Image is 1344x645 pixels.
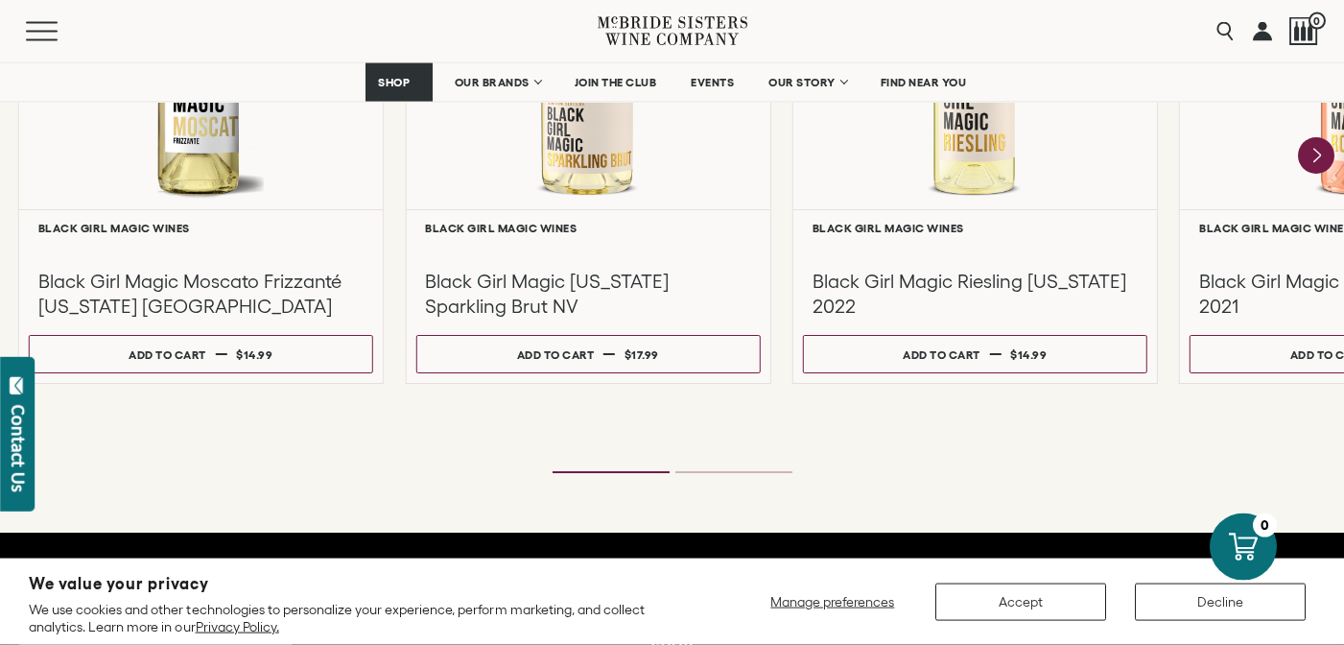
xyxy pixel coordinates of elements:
[425,269,750,319] h3: Black Girl Magic [US_STATE] Sparkling Brut NV
[425,222,750,234] h6: Black Girl Magic Wines
[38,222,364,234] h6: Black Girl Magic Wines
[38,269,364,319] h3: Black Girl Magic Moscato Frizzanté [US_STATE] [GEOGRAPHIC_DATA]
[770,594,894,609] span: Manage preferences
[675,471,792,473] li: Page dot 2
[562,63,670,102] a: JOIN THE CLUB
[868,63,979,102] a: FIND NEAR YOU
[1309,12,1326,30] span: 0
[415,335,760,373] button: Add to cart $17.99
[26,22,95,41] button: Mobile Menu Trigger
[803,335,1147,373] button: Add to cart $14.99
[903,341,980,369] div: Add to cart
[768,76,836,89] span: OUR STORY
[517,341,595,369] div: Add to cart
[29,601,695,635] p: We use cookies and other technologies to personalize your experience, perform marketing, and coll...
[378,76,411,89] span: SHOP
[756,63,859,102] a: OUR STORY
[29,576,695,592] h2: We value your privacy
[9,405,28,492] div: Contact Us
[455,76,530,89] span: OUR BRANDS
[625,348,659,361] span: $17.99
[1135,584,1306,621] button: Decline
[1253,514,1277,537] div: 0
[759,584,907,621] button: Manage preferences
[1010,348,1047,361] span: $14.99
[935,584,1106,621] button: Accept
[575,76,657,89] span: JOIN THE CLUB
[881,76,967,89] span: FIND NEAR YOU
[691,76,734,89] span: EVENTS
[813,269,1138,319] h3: Black Girl Magic Riesling [US_STATE] 2022
[365,63,433,102] a: SHOP
[29,335,373,373] button: Add to cart $14.99
[678,63,746,102] a: EVENTS
[553,471,670,473] li: Page dot 1
[129,341,206,369] div: Add to cart
[236,348,272,361] span: $14.99
[196,619,279,634] a: Privacy Policy.
[442,63,553,102] a: OUR BRANDS
[1298,137,1334,174] button: Next
[813,222,1138,234] h6: Black Girl Magic Wines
